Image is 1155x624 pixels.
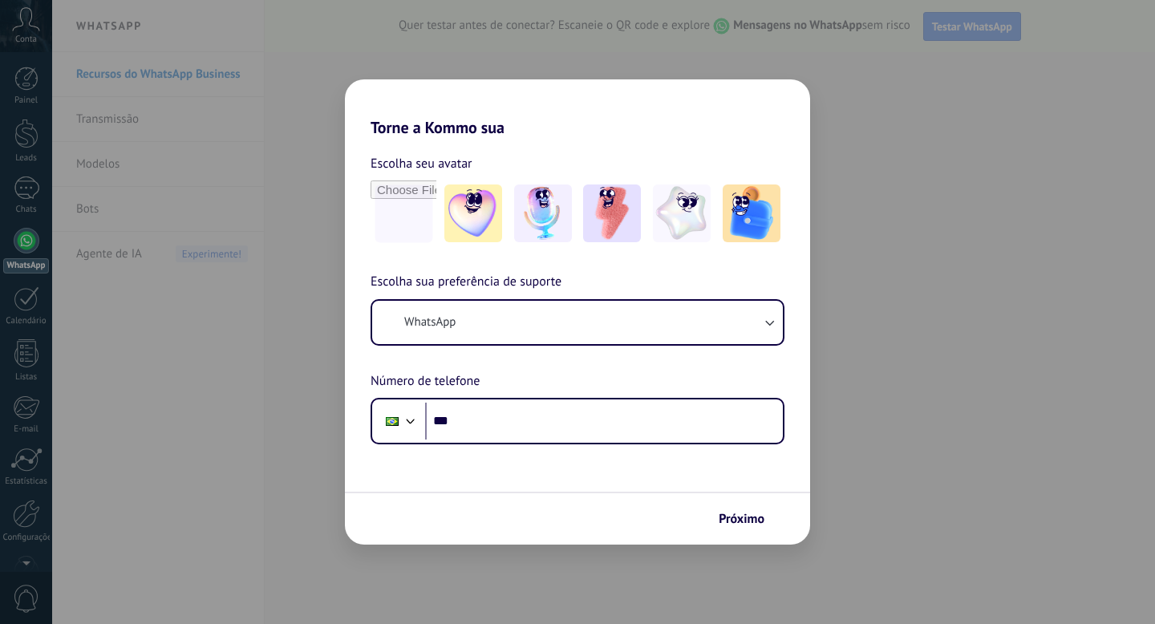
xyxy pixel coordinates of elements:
[444,184,502,242] img: -1.jpeg
[371,153,472,174] span: Escolha seu avatar
[514,184,572,242] img: -2.jpeg
[653,184,711,242] img: -4.jpeg
[583,184,641,242] img: -3.jpeg
[719,513,764,525] span: Próximo
[371,371,480,392] span: Número de telefone
[371,272,561,293] span: Escolha sua preferência de suporte
[404,314,456,330] span: WhatsApp
[377,404,407,438] div: Brazil: + 55
[723,184,780,242] img: -5.jpeg
[345,79,810,137] h2: Torne a Kommo sua
[372,301,783,344] button: WhatsApp
[711,505,786,533] button: Próximo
